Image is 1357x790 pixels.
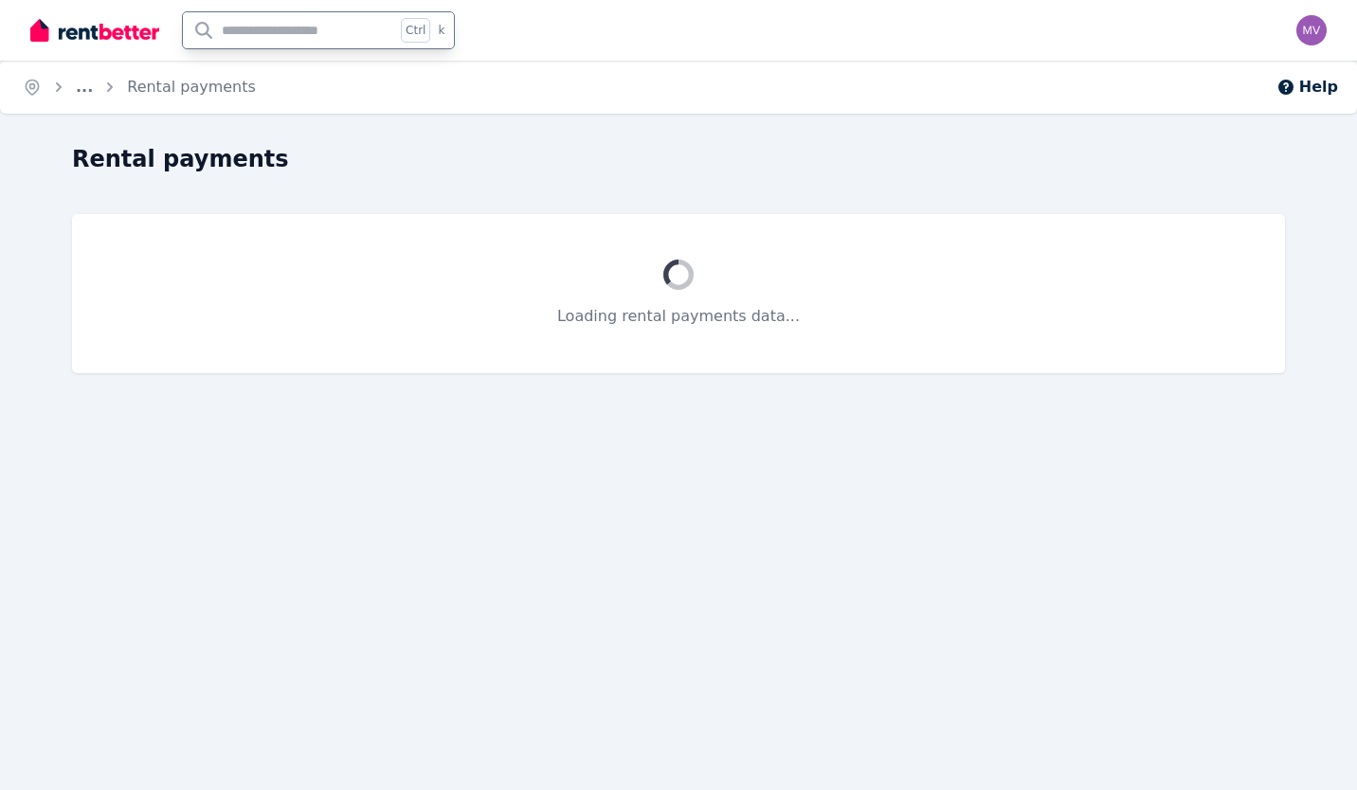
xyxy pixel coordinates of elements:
[1296,15,1327,45] img: Marisa Vecchio
[118,305,1239,328] p: Loading rental payments data...
[401,18,430,43] span: Ctrl
[30,16,159,45] img: RentBetter
[438,23,444,38] span: k
[72,144,289,174] h1: Rental payments
[127,78,256,96] a: Rental payments
[1276,76,1338,99] button: Help
[76,78,93,96] a: ...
